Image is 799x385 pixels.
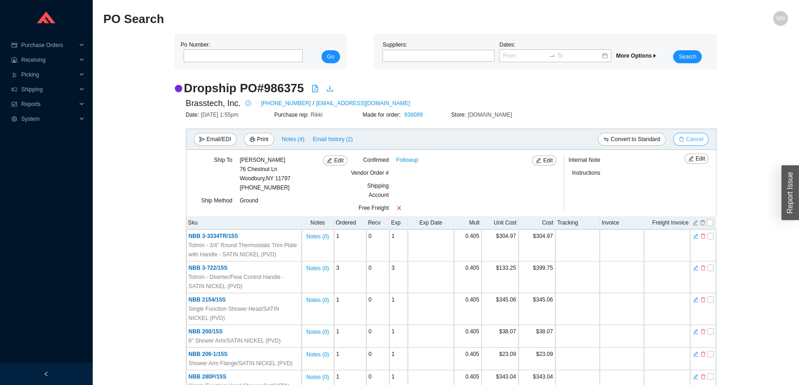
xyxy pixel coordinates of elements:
span: NBB 2154/15S [189,296,226,303]
td: 0 [366,230,389,261]
span: Go [327,52,334,61]
span: Convert to Standard [611,135,660,144]
span: Date: [186,112,201,118]
span: Purchase rep: [274,112,310,118]
h2: PO Search [103,11,617,27]
th: Freight Invoice [644,216,690,230]
span: Ground [240,197,258,204]
td: $304.97 [519,230,555,261]
button: editEdit [323,155,347,166]
td: $23.09 [519,348,555,370]
a: 936089 [404,112,423,118]
button: Notes (0) [306,295,329,302]
span: left [43,371,49,377]
span: MN [776,11,785,26]
td: 0.405 [454,261,482,293]
button: delete [700,327,706,334]
span: Single Function Shower Head/SATIN NICKEL (PVD) [189,304,299,323]
td: 1 [389,293,408,325]
span: send [199,136,205,143]
th: Cost [519,216,555,230]
td: 1 [389,230,408,261]
button: Notes (0) [306,327,329,333]
td: 0 [366,325,389,348]
div: [PERSON_NAME] 76 Chestnut Ln Woodbury , NY 11797 [240,155,291,183]
td: 0.405 [454,348,482,370]
span: delete [700,233,706,239]
button: edit [692,373,699,379]
span: close [396,205,402,211]
span: caret-right [652,53,657,59]
span: delete [679,136,684,143]
div: Dates: [497,40,614,63]
button: editEdit [685,154,709,164]
h2: Dropship PO # 986375 [184,80,304,96]
span: Instructions [572,170,600,176]
span: NBB 3-3334TR/15S [189,233,238,239]
span: Shower Arm Flange/SATIN NICKEL (PVD) [189,359,292,368]
button: printerPrint [244,133,274,146]
a: [PHONE_NUMBER] [261,99,311,108]
span: 6" Shower Arm/SATIN NICKEL (PVD) [189,336,281,345]
td: $399.75 [519,261,555,293]
button: delete [700,296,706,302]
span: Vendor Order # [351,170,389,176]
span: / [313,99,314,108]
button: delete [700,264,706,270]
button: delete [700,373,706,379]
span: edit [693,373,698,380]
span: Print [257,135,268,144]
input: From [503,51,547,60]
span: Shipping Account [367,183,389,198]
button: swapConvert to Standard [598,133,666,146]
span: to [549,53,555,59]
button: delete [700,350,706,356]
span: Edit [543,156,553,165]
button: edit [692,327,699,334]
button: Email history (2) [312,133,353,146]
th: Exp Date [408,216,454,230]
button: Notes (0) [306,372,329,379]
td: $304.97 [482,230,519,261]
span: info-circle [243,101,253,106]
span: Edit [334,156,344,165]
span: Ship Method [201,197,232,204]
span: Brasstech, Inc. [186,96,241,110]
th: Mult [454,216,482,230]
button: edit [692,264,699,270]
span: Notes ( 0 ) [306,232,329,241]
a: file-pdf [311,85,319,94]
span: edit [693,233,698,239]
td: 3 [389,261,408,293]
button: editEdit [532,155,556,166]
td: 1 [389,325,408,348]
button: Notes (4) [281,134,305,141]
span: delete [700,296,706,303]
td: 1 [334,325,366,348]
span: edit [693,351,698,357]
button: sendEmail/EDI [194,133,237,146]
td: 0.405 [454,325,482,348]
span: Notes ( 0 ) [306,296,329,305]
span: Made for order: [363,112,402,118]
td: 0.405 [454,293,482,325]
span: Tolmin - 3/4" Round Thermostatic Trim Plate with Handle - SATIN NICKEL (PVD) [189,241,299,259]
span: credit-card [11,42,18,48]
span: NBB 200/15S [189,328,223,335]
a: Followup [396,155,418,165]
button: Notes (0) [306,231,329,238]
td: 0 [366,348,389,370]
span: fund [11,101,18,107]
span: download [326,85,334,92]
button: Notes (0) [306,263,329,270]
span: swap [603,136,609,143]
td: $133.25 [482,261,519,293]
span: Notes ( 0 ) [306,327,329,337]
span: Free Freight [358,205,388,211]
td: 1 [334,348,366,370]
div: Sku [188,218,300,227]
button: edit [692,232,699,238]
button: edit [692,296,699,302]
td: 3 [334,261,366,293]
button: delete [700,232,706,238]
